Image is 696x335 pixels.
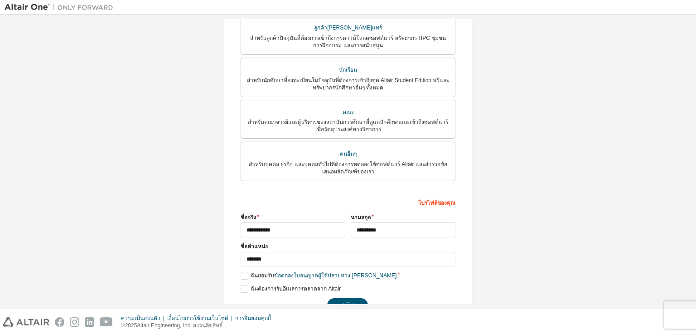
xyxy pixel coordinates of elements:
font: 2025 [125,322,137,329]
font: [PERSON_NAME] [352,272,397,279]
font: นักเรียน [339,67,357,73]
font: ฉันต้องการรับอีเมลการตลาดจาก Altair [251,286,341,292]
img: อัลแตร์วัน [5,3,118,12]
font: การยินยอมคุกกี้ [235,315,271,321]
font: สำหรับนักศึกษาที่ลงทะเบียนในปัจจุบันที่ต้องการเข้าถึงชุด Altair Student Edition ฟรีและทรัพยากรนัก... [247,77,449,91]
font: © [121,322,125,329]
button: ต่อไป [327,298,368,312]
font: ต่อไป [341,302,354,308]
font: เงื่อนไขการใช้งานเว็บไซต์ [167,315,228,321]
font: ฉันยอมรับ [251,272,274,279]
img: youtube.svg [100,317,113,327]
img: linkedin.svg [85,317,94,327]
img: facebook.svg [55,317,64,327]
font: ความเป็นส่วนตัว [121,315,160,321]
font: Altair Engineering, Inc. สงวนลิขสิทธิ์ [137,322,222,329]
img: instagram.svg [70,317,79,327]
font: สำหรับบุคคล ธุรกิจ และบุคคลทั่วไปที่ต้องการทดลองใช้ซอฟต์แวร์ Altair และสำรวจข้อเสนอผลิตภัณฑ์ของเรา [249,161,447,175]
font: ข้อตกลงใบอนุญาตผู้ใช้ปลายทาง [274,272,350,279]
font: สำหรับคณาจารย์และผู้บริหารของสถาบันการศึกษาที่ดูแลนักศึกษาและเข้าถึงซอฟต์แวร์เพื่อวัตถุประสงค์ทาง... [248,119,448,133]
img: altair_logo.svg [3,317,49,327]
font: ชื่อตำแหน่ง [241,243,268,250]
font: ชื่อจริง [241,214,256,221]
font: โปรไฟล์ของคุณ [418,200,455,206]
font: คณะ [343,109,354,115]
font: คนอื่นๆ [340,151,357,157]
font: ลูกค้า[PERSON_NAME]แทร์ [314,25,382,31]
font: นามสกุล [351,214,371,221]
font: สำหรับลูกค้าปัจจุบันที่ต้องการเข้าถึงการดาวน์โหลดซอฟต์แวร์ ทรัพยากร HPC ชุมชน การฝึกอบรม และการสน... [250,35,446,49]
